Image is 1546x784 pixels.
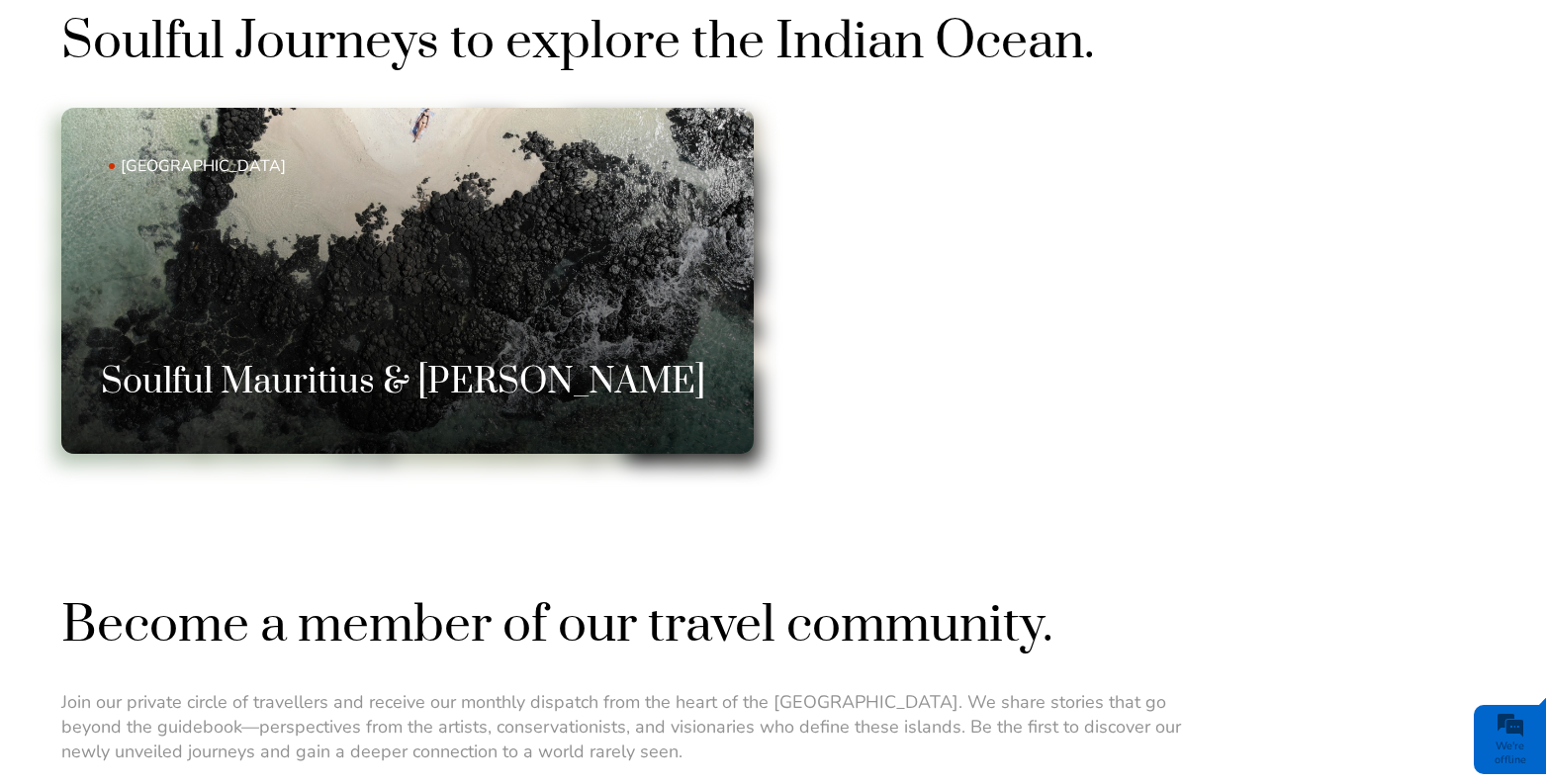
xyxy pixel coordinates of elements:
[61,690,1199,765] p: Join our private circle of travellers and receive our monthly dispatch from the heart of the [GEO...
[101,360,714,405] h3: Soulful Mauritius & [PERSON_NAME]
[109,155,627,177] span: [GEOGRAPHIC_DATA]
[61,9,1486,75] h2: Soulful Journeys to explore the Indian Ocean.
[61,592,1486,658] h2: Become a member of our travel community.
[61,108,754,454] a: [GEOGRAPHIC_DATA] Soulful Mauritius & [PERSON_NAME]
[1479,740,1541,767] div: We're offline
